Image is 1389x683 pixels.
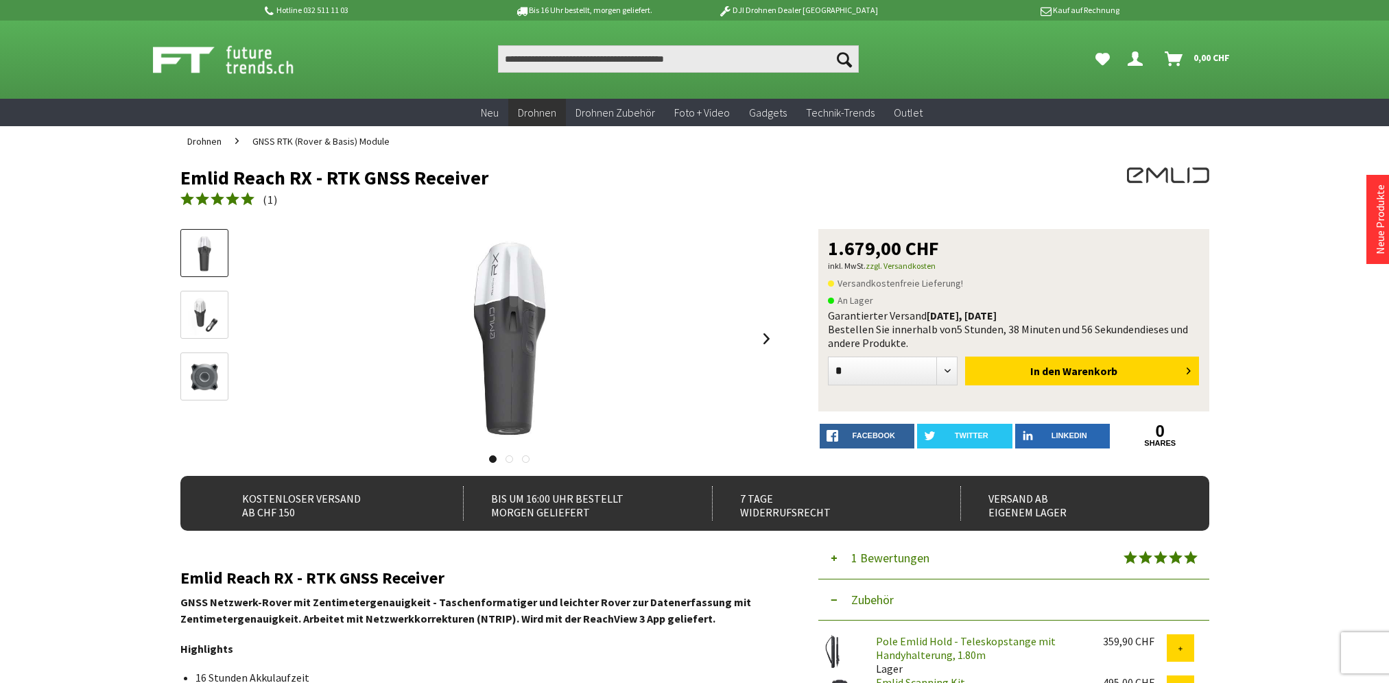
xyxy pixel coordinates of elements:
a: shares [1113,439,1208,448]
b: [DATE], [DATE] [927,309,997,322]
span: Outlet [894,106,923,119]
a: twitter [917,424,1012,448]
span: Warenkorb [1062,364,1117,378]
a: Dein Konto [1122,45,1154,73]
span: Versandkostenfreie Lieferung! [828,275,963,291]
img: Vorschau: Emlid Reach RX - RTK GNSS Receiver [185,234,224,274]
h1: Emlid Reach RX - RTK GNSS Receiver [180,167,1004,188]
span: Gadgets [749,106,787,119]
span: 5 Stunden, 38 Minuten und 56 Sekunden [957,322,1140,336]
a: (1) [180,191,278,208]
span: Foto + Video [674,106,730,119]
a: Pole Emlid Hold - Teleskopstange mit Handyhalterung, 1.80m [876,634,1056,662]
a: zzgl. Versandkosten [866,261,936,271]
h2: Emlid Reach RX - RTK GNSS Receiver [180,569,777,587]
span: 0,00 CHF [1194,47,1230,69]
a: LinkedIn [1015,424,1111,448]
a: Neu [471,99,508,127]
span: ( ) [263,193,278,206]
a: 0 [1113,424,1208,439]
span: Technik-Trends [806,106,875,119]
p: Hotline 032 511 11 03 [263,2,477,19]
strong: Highlights [180,642,233,656]
p: Bis 16 Uhr bestellt, morgen geliefert. [477,2,691,19]
span: In den [1030,364,1060,378]
span: 1 [268,193,274,206]
span: 1.679,00 CHF [828,239,939,258]
span: Drohnen [518,106,556,119]
a: Gadgets [739,99,796,127]
span: facebook [853,431,895,440]
strong: GNSS Netzwerk-Rover mit Zentimetergenauigkeit - Taschenformatiger und leichter Rover zur Datenerf... [180,595,751,625]
a: Neue Produkte [1373,184,1387,254]
span: Drohnen [187,135,222,147]
a: GNSS RTK (Rover & Basis) Module [246,126,396,156]
img: Emlid Reach RX - RTK GNSS Receiver [400,229,619,448]
p: DJI Drohnen Dealer [GEOGRAPHIC_DATA] [691,2,905,19]
button: In den Warenkorb [965,357,1199,385]
div: Lager [865,634,1092,675]
a: Drohnen [508,99,566,127]
div: Garantierter Versand Bestellen Sie innerhalb von dieses und andere Produkte. [828,309,1200,350]
button: Suchen [830,45,859,73]
img: EMLID [1127,167,1209,183]
span: An Lager [828,292,873,309]
img: Pole Emlid Hold - Teleskopstange mit Handyhalterung, 1.80m [818,634,853,669]
img: Shop Futuretrends - zur Startseite wechseln [153,43,324,77]
input: Produkt, Marke, Kategorie, EAN, Artikelnummer… [498,45,859,73]
div: 7 Tage Widerrufsrecht [712,486,931,520]
p: inkl. MwSt. [828,258,1200,274]
a: facebook [820,424,915,448]
button: 1 Bewertungen [818,538,1209,579]
span: Neu [481,106,499,119]
a: Drohnen [180,126,228,156]
a: Technik-Trends [796,99,884,127]
a: Foto + Video [665,99,739,127]
span: Drohnen Zubehör [575,106,655,119]
div: 359,90 CHF [1103,634,1167,648]
span: GNSS RTK (Rover & Basis) Module [252,135,390,147]
span: twitter [955,431,988,440]
a: Meine Favoriten [1089,45,1117,73]
p: Kauf auf Rechnung [905,2,1119,19]
button: Zubehör [818,579,1209,621]
div: Kostenloser Versand ab CHF 150 [215,486,434,520]
a: Drohnen Zubehör [566,99,665,127]
a: Warenkorb [1159,45,1237,73]
a: Outlet [884,99,932,127]
div: Bis um 16:00 Uhr bestellt Morgen geliefert [463,486,682,520]
div: Versand ab eigenem Lager [960,486,1179,520]
span: LinkedIn [1052,431,1087,440]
